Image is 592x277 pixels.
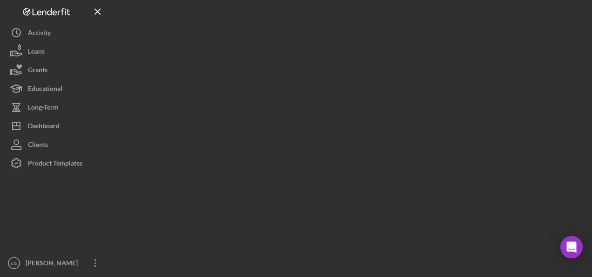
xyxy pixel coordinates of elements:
[5,42,107,61] button: Loans
[28,98,59,119] div: Long-Term
[5,254,107,272] button: LG[PERSON_NAME]
[5,117,107,135] button: Dashboard
[5,23,107,42] button: Activity
[5,154,107,173] button: Product Templates
[5,135,107,154] button: Clients
[28,79,62,100] div: Educational
[23,254,84,275] div: [PERSON_NAME]
[5,79,107,98] button: Educational
[5,98,107,117] button: Long-Term
[28,154,82,175] div: Product Templates
[5,61,107,79] button: Grants
[560,236,583,258] div: Open Intercom Messenger
[28,42,45,63] div: Loans
[28,23,51,44] div: Activity
[28,135,48,156] div: Clients
[28,117,60,138] div: Dashboard
[28,61,47,82] div: Grants
[11,261,17,266] text: LG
